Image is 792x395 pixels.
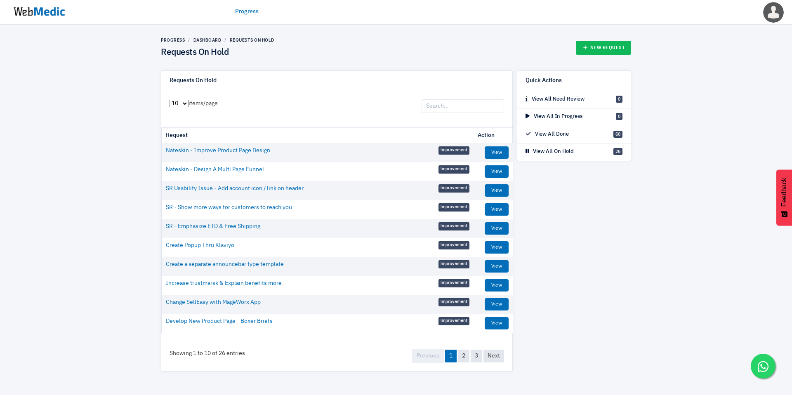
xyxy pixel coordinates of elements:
[474,128,513,143] th: Action
[438,241,469,249] span: Improvement
[166,260,284,269] a: Create a separate announcebar type template
[438,222,469,230] span: Improvement
[438,260,469,268] span: Improvement
[471,350,482,362] a: 3
[166,184,304,193] a: SR Usability Issue - Add account icon / link on header
[485,203,509,216] a: View
[161,341,253,366] div: Showing 1 to 10 of 26 entries
[438,203,469,212] span: Improvement
[526,77,562,85] h6: Quick Actions
[526,130,569,139] p: View All Done
[526,95,585,103] p: View All Need Review
[485,184,509,197] a: View
[485,279,509,292] a: View
[438,165,469,174] span: Improvement
[485,260,509,273] a: View
[166,241,234,250] a: Create Popup Thru Klaviyo
[485,146,509,159] a: View
[230,38,274,42] a: Requests On Hold
[616,113,622,120] span: 0
[445,350,457,362] a: 1
[166,165,264,174] a: Nateskin - Design A Multi Page Funnel
[170,77,217,85] h6: Requests On Hold
[438,317,469,325] span: Improvement
[161,47,274,58] h4: Requests On Hold
[458,350,469,362] a: 2
[438,279,469,287] span: Improvement
[166,298,261,307] a: Change SellEasy with MageWorx App
[616,96,622,103] span: 0
[193,38,222,42] a: Dashboard
[526,148,574,156] p: View All On Hold
[161,38,185,42] a: Progress
[485,222,509,235] a: View
[166,317,273,326] a: Develop New Product Page - Boxer Briefs
[485,317,509,329] a: View
[438,298,469,306] span: Improvement
[485,241,509,254] a: View
[161,37,274,43] nav: breadcrumb
[235,7,259,16] a: Progress
[576,41,632,55] a: New Request
[170,99,218,108] label: items/page
[166,146,270,155] a: Nateskin - Improve Product Page Design
[422,99,504,113] input: Search...
[526,113,582,121] p: View All In Progress
[166,279,282,288] a: Increase trustmarsk & Explain benefits more
[613,131,622,138] span: 60
[438,146,469,155] span: Improvement
[412,349,444,363] a: Previous
[166,222,260,231] a: SR - Emphasize ETD & Free Shipping
[162,128,474,143] th: Request
[170,100,189,107] select: items/page
[438,184,469,193] span: Improvement
[166,203,292,212] a: SR - Show more ways for customers to reach you
[776,169,792,226] button: Feedback - Show survey
[780,178,788,207] span: Feedback
[613,148,622,155] span: 26
[485,298,509,310] a: View
[483,350,504,362] a: Next
[485,165,509,178] a: View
